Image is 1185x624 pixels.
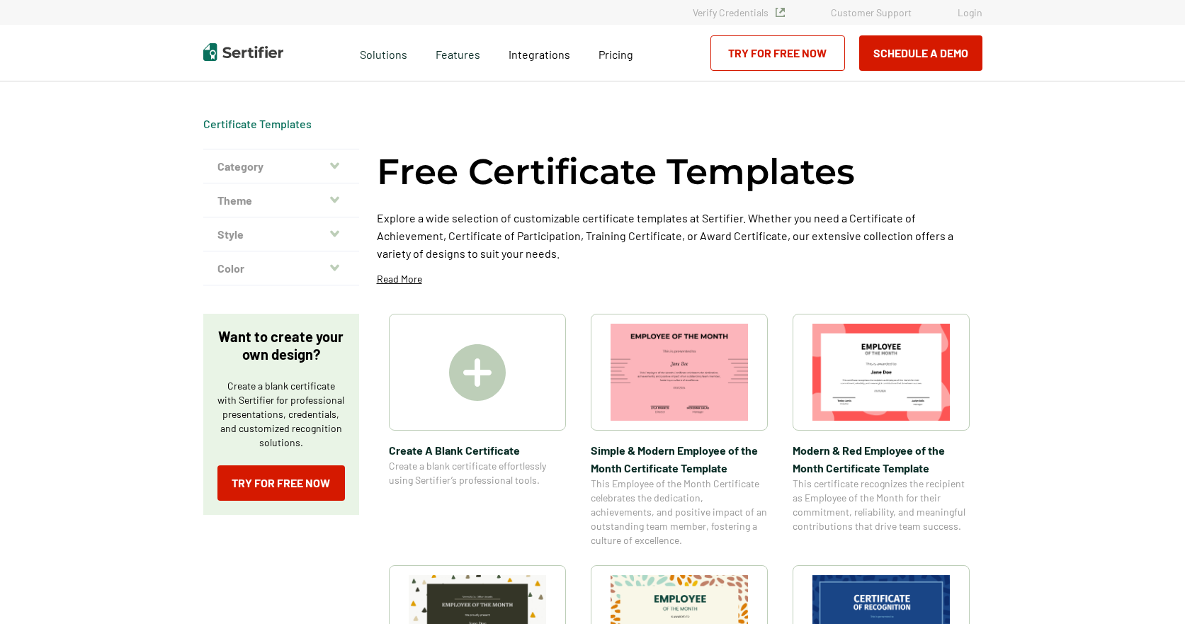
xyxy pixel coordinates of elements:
[812,324,950,421] img: Modern & Red Employee of the Month Certificate Template
[203,251,359,285] button: Color
[509,44,570,62] a: Integrations
[591,441,768,477] span: Simple & Modern Employee of the Month Certificate Template
[360,44,407,62] span: Solutions
[509,47,570,61] span: Integrations
[377,209,982,262] p: Explore a wide selection of customizable certificate templates at Sertifier. Whether you need a C...
[377,272,422,286] p: Read More
[203,183,359,217] button: Theme
[449,344,506,401] img: Create A Blank Certificate
[436,44,480,62] span: Features
[389,459,566,487] span: Create a blank certificate effortlessly using Sertifier’s professional tools.
[203,149,359,183] button: Category
[377,149,855,195] h1: Free Certificate Templates
[793,441,970,477] span: Modern & Red Employee of the Month Certificate Template
[389,441,566,459] span: Create A Blank Certificate
[611,324,748,421] img: Simple & Modern Employee of the Month Certificate Template
[599,47,633,61] span: Pricing
[793,477,970,533] span: This certificate recognizes the recipient as Employee of the Month for their commitment, reliabil...
[831,6,912,18] a: Customer Support
[203,117,312,131] div: Breadcrumb
[203,43,283,61] img: Sertifier | Digital Credentialing Platform
[203,217,359,251] button: Style
[958,6,982,18] a: Login
[776,8,785,17] img: Verified
[591,314,768,548] a: Simple & Modern Employee of the Month Certificate TemplateSimple & Modern Employee of the Month C...
[217,379,345,450] p: Create a blank certificate with Sertifier for professional presentations, credentials, and custom...
[599,44,633,62] a: Pricing
[710,35,845,71] a: Try for Free Now
[217,328,345,363] p: Want to create your own design?
[591,477,768,548] span: This Employee of the Month Certificate celebrates the dedication, achievements, and positive impa...
[203,117,312,131] span: Certificate Templates
[693,6,785,18] a: Verify Credentials
[203,117,312,130] a: Certificate Templates
[217,465,345,501] a: Try for Free Now
[793,314,970,548] a: Modern & Red Employee of the Month Certificate TemplateModern & Red Employee of the Month Certifi...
